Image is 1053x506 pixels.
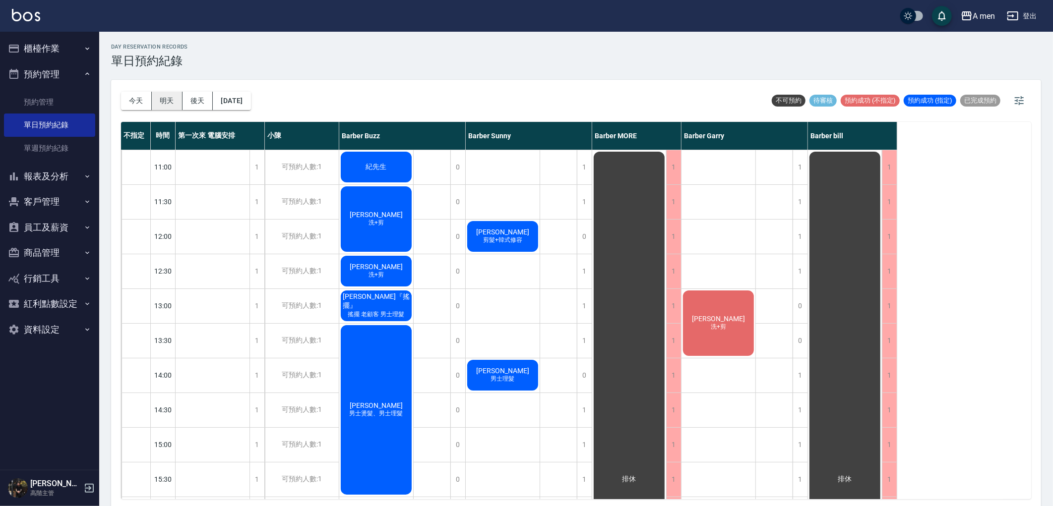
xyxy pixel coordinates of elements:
[681,122,808,150] div: Barber Garry
[151,323,176,358] div: 13:30
[450,254,465,288] div: 0
[793,324,807,358] div: 0
[904,96,956,105] span: 預約成功 (指定)
[265,220,339,254] div: 可預約人數:1
[666,254,681,288] div: 1
[577,393,592,427] div: 1
[152,92,183,110] button: 明天
[793,358,807,393] div: 1
[4,266,95,291] button: 行銷工具
[666,358,681,393] div: 1
[836,475,854,484] span: 排休
[666,462,681,497] div: 1
[348,263,405,271] span: [PERSON_NAME]
[882,254,897,288] div: 1
[339,122,466,150] div: Barber Buzz
[4,291,95,317] button: 紅利點數設定
[265,358,339,393] div: 可預約人數:1
[882,358,897,393] div: 1
[249,428,264,462] div: 1
[489,375,517,383] span: 男士理髮
[151,393,176,427] div: 14:30
[772,96,805,105] span: 不可預約
[111,44,188,50] h2: day Reservation records
[151,427,176,462] div: 15:00
[577,150,592,184] div: 1
[450,462,465,497] div: 0
[4,240,95,266] button: 商品管理
[882,462,897,497] div: 1
[1003,7,1041,25] button: 登出
[346,310,407,319] span: 搖擺 老顧客 男士理髮
[882,428,897,462] div: 1
[666,185,681,219] div: 1
[620,475,638,484] span: 排休
[808,122,897,150] div: Barber bill
[265,462,339,497] div: 可預約人數:1
[341,292,412,310] span: [PERSON_NAME]『搖擺』
[882,393,897,427] div: 1
[709,323,728,331] span: 洗+剪
[249,324,264,358] div: 1
[4,91,95,113] a: 預約管理
[4,317,95,342] button: 資料設定
[793,289,807,323] div: 0
[793,462,807,497] div: 1
[249,150,264,184] div: 1
[793,393,807,427] div: 1
[450,220,465,254] div: 0
[577,185,592,219] div: 1
[4,113,95,136] a: 單日預約紀錄
[213,92,250,110] button: [DATE]
[249,393,264,427] div: 1
[474,367,531,375] span: [PERSON_NAME]
[121,122,151,150] div: 不指定
[577,428,592,462] div: 1
[666,393,681,427] div: 1
[577,462,592,497] div: 1
[450,358,465,393] div: 0
[265,254,339,288] div: 可預約人數:1
[690,315,747,323] span: [PERSON_NAME]
[151,150,176,184] div: 11:00
[793,185,807,219] div: 1
[666,324,681,358] div: 1
[666,289,681,323] div: 1
[367,271,386,279] span: 洗+剪
[121,92,152,110] button: 今天
[30,489,81,498] p: 高階主管
[481,236,524,244] span: 剪髮+韓式修容
[265,150,339,184] div: 可預約人數:1
[793,254,807,288] div: 1
[265,428,339,462] div: 可預約人數:1
[4,36,95,61] button: 櫃檯作業
[450,393,465,427] div: 0
[12,9,40,21] img: Logo
[666,220,681,254] div: 1
[348,401,405,409] span: [PERSON_NAME]
[176,122,265,150] div: 第一次來 電腦安排
[973,10,995,22] div: A men
[249,358,264,393] div: 1
[4,164,95,189] button: 報表及分析
[960,96,1000,105] span: 已完成預約
[882,324,897,358] div: 1
[265,393,339,427] div: 可預約人數:1
[183,92,213,110] button: 後天
[450,428,465,462] div: 0
[151,288,176,323] div: 13:00
[882,289,897,323] div: 1
[450,324,465,358] div: 0
[882,150,897,184] div: 1
[809,96,837,105] span: 待審核
[30,479,81,489] h5: [PERSON_NAME]
[4,189,95,215] button: 客戶管理
[592,122,681,150] div: Barber MORE
[151,462,176,497] div: 15:30
[151,219,176,254] div: 12:00
[577,289,592,323] div: 1
[577,220,592,254] div: 0
[957,6,999,26] button: A men
[450,185,465,219] div: 0
[151,184,176,219] div: 11:30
